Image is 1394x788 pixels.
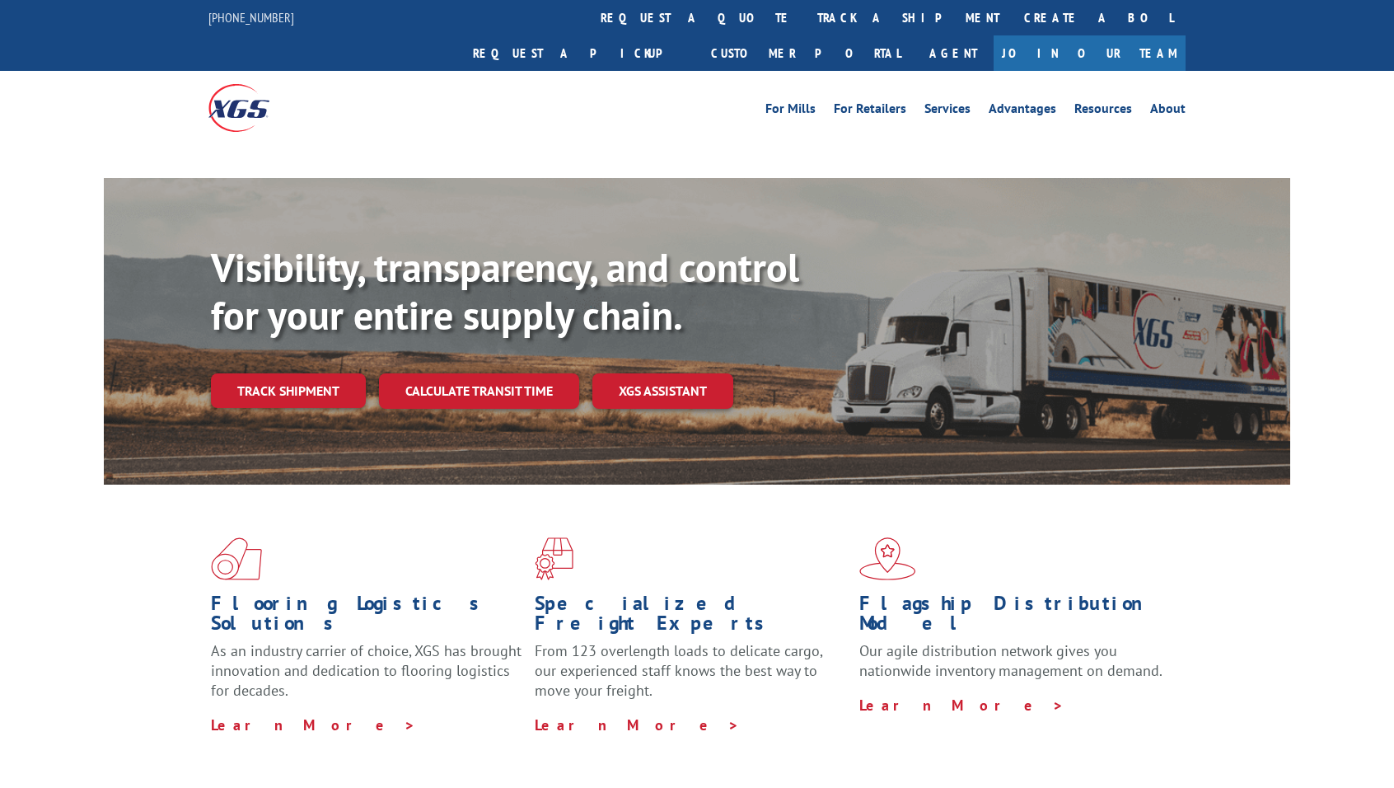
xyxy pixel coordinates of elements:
span: As an industry carrier of choice, XGS has brought innovation and dedication to flooring logistics... [211,641,522,700]
img: xgs-icon-flagship-distribution-model-red [859,537,916,580]
h1: Flooring Logistics Solutions [211,593,522,641]
a: Learn More > [535,715,740,734]
a: Track shipment [211,373,366,408]
img: xgs-icon-total-supply-chain-intelligence-red [211,537,262,580]
a: Calculate transit time [379,373,579,409]
h1: Flagship Distribution Model [859,593,1171,641]
a: Agent [913,35,994,71]
a: For Mills [765,102,816,120]
img: xgs-icon-focused-on-flooring-red [535,537,573,580]
p: From 123 overlength loads to delicate cargo, our experienced staff knows the best way to move you... [535,641,846,715]
span: Our agile distribution network gives you nationwide inventory management on demand. [859,641,1162,680]
a: Learn More > [859,696,1064,715]
a: About [1150,102,1186,120]
a: Join Our Team [994,35,1186,71]
b: Visibility, transparency, and control for your entire supply chain. [211,242,799,340]
a: XGS ASSISTANT [592,373,733,409]
a: Customer Portal [699,35,913,71]
a: [PHONE_NUMBER] [208,9,294,26]
a: Resources [1074,102,1132,120]
a: Request a pickup [461,35,699,71]
h1: Specialized Freight Experts [535,593,846,641]
a: Learn More > [211,715,416,734]
a: Advantages [989,102,1056,120]
a: For Retailers [834,102,906,120]
a: Services [924,102,971,120]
